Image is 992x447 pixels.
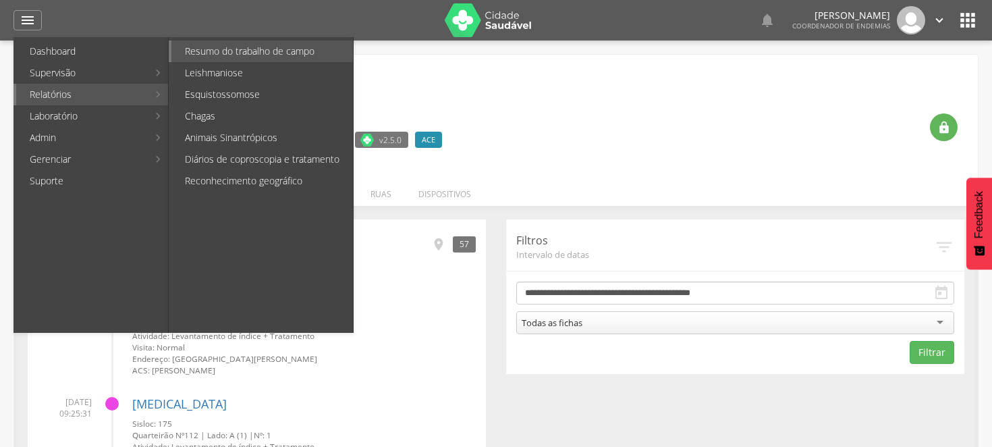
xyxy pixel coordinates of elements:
span: v2.5.0 [379,133,402,147]
a: Reconhecimento geográfico [171,170,353,192]
button: Feedback - Mostrar pesquisa [966,178,992,269]
small: Nº: 1 [132,429,476,441]
span: Sisloc: 175 [132,418,172,429]
small: Endereço: [GEOGRAPHIC_DATA][PERSON_NAME] [132,353,476,365]
a: Suporte [16,170,168,192]
a: Leishmaniose [171,62,353,84]
li: Ruas [357,175,405,207]
a: Esquistossomose [171,84,353,105]
div: Todas as fichas [522,317,582,329]
i:  [934,237,954,257]
i:  [759,12,775,28]
a: Laboratório [16,105,148,127]
span: Intervalo de datas [516,248,934,261]
span: ACE [422,134,435,145]
li: Dispositivos [405,175,485,207]
p: Filtros [516,233,934,248]
i:  [937,121,951,134]
div: 57 [453,236,476,252]
a: Supervisão [16,62,148,84]
a: Chagas [171,105,353,127]
a: Relatórios [16,84,148,105]
a: Animais Sinantrópicos [171,127,353,149]
span: Feedback [973,191,985,238]
a: Dashboard [16,41,168,62]
a: Gerenciar [16,149,148,170]
a: Diários de coproscopia e tratamento [171,149,353,170]
i:  [932,13,947,28]
span: Quarteirão Nº [132,429,184,440]
button: Filtrar [910,341,954,364]
i:  [20,12,36,28]
span: [DATE] 09:25:31 [38,396,92,419]
small: ACS: [PERSON_NAME] [132,365,476,376]
span: Lado: A (1) | [207,429,254,440]
span: 112 | [184,429,205,440]
a:  [932,6,947,34]
i:  [957,9,979,31]
a: Resumo do trabalho de campo [171,41,353,62]
a:  [13,10,42,30]
small: Atividade: Levantamento de índice + Tratamento [132,330,476,342]
small: Visita: Normal [132,342,476,353]
span: Coordenador de Endemias [792,21,890,30]
a: [MEDICAL_DATA] [132,396,227,412]
i:  [933,285,949,301]
a: Admin [16,127,148,149]
p: [PERSON_NAME] [792,11,890,20]
a:  [759,6,775,34]
i:  [431,237,446,252]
